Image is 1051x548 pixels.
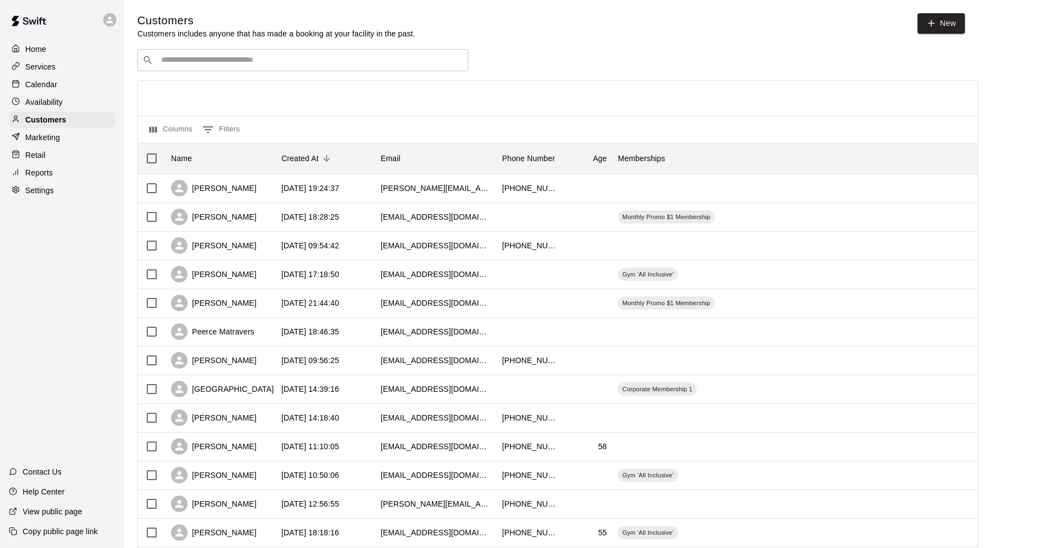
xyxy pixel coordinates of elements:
div: Memberships [618,143,665,174]
div: +18016475138 [502,412,557,423]
p: Calendar [25,79,57,90]
div: +17753423065 [502,470,557,481]
div: dferrin0825@gmail.com [381,470,491,481]
div: 2025-07-30 14:18:40 [281,412,339,423]
div: [PERSON_NAME] [171,209,257,225]
div: 55 [598,527,607,538]
div: 2025-07-26 10:50:06 [281,470,339,481]
div: +18017129746 [502,355,557,366]
a: Home [9,41,115,57]
span: Gym 'All Inclusive' [618,270,678,279]
a: Calendar [9,76,115,93]
p: View public page [23,506,82,517]
div: lacey.dalrymple93@gmail.com [381,269,491,280]
p: Copy public page link [23,526,98,537]
div: Gym 'All Inclusive' [618,268,678,281]
a: New [917,13,965,34]
a: Retail [9,147,115,163]
a: Reports [9,164,115,181]
div: 2025-07-23 18:18:16 [281,527,339,538]
div: 2025-08-07 18:46:35 [281,326,339,337]
div: +14358405456 [502,183,557,194]
div: Gym 'All Inclusive' [618,469,678,482]
div: [PERSON_NAME] [171,409,257,426]
div: pirfam@yahoo.com [381,384,491,395]
span: Gym 'All Inclusive' [618,471,678,480]
div: Created At [281,143,319,174]
div: Marketing [9,129,115,146]
div: +17192013562 [502,498,557,509]
div: Age [593,143,607,174]
div: d.ferrin0825@gmail.com [381,441,491,452]
div: 2025-07-30 14:39:16 [281,384,339,395]
div: 2025-08-15 09:54:42 [281,240,339,251]
div: Email [381,143,401,174]
div: 2025-08-08 21:44:40 [281,297,339,308]
div: [PERSON_NAME] [171,496,257,512]
p: Reports [25,167,53,178]
div: Created At [276,143,375,174]
div: micheleanell@gmail.com [381,412,491,423]
div: imeldanena@gmail.com [381,355,491,366]
div: Search customers by name or email [137,49,468,71]
div: Monthly Promo $1 Membership [618,210,715,224]
div: 2025-08-15 18:28:25 [281,211,339,222]
div: [PERSON_NAME] [171,180,257,196]
p: Availability [25,97,63,108]
p: Customers includes anyone that has made a booking at your facility in the past. [137,28,415,39]
div: colbyjeremy24@gmail.com [381,211,491,222]
div: pinkyyellowdaisy@gmail.com [381,527,491,538]
div: ashley.hammond@hotmail.com [381,498,491,509]
a: Customers [9,111,115,128]
div: Phone Number [502,143,555,174]
div: Gym 'All Inclusive' [618,526,678,539]
div: [GEOGRAPHIC_DATA] and Out door expo s [171,381,348,397]
div: [PERSON_NAME] [171,467,257,483]
div: [PERSON_NAME] [171,438,257,455]
div: Email [375,143,497,174]
div: Age [563,143,612,174]
div: Name [166,143,276,174]
p: Customers [25,114,66,125]
span: Monthly Promo $1 Membership [618,299,715,307]
p: Settings [25,185,54,196]
h5: Customers [137,13,415,28]
div: Name [171,143,192,174]
p: Services [25,61,56,72]
p: Contact Us [23,466,62,477]
div: 2025-08-04 09:56:25 [281,355,339,366]
p: Home [25,44,46,55]
div: [PERSON_NAME] [171,237,257,254]
span: Gym 'All Inclusive' [618,528,678,537]
div: mnunley2016@icloud.com [381,240,491,251]
a: Services [9,58,115,75]
div: Monthly Promo $1 Membership [618,296,715,310]
span: Monthly Promo $1 Membership [618,212,715,221]
div: [PERSON_NAME] [171,524,257,541]
div: Memberships [612,143,778,174]
button: Sort [319,151,334,166]
a: Availability [9,94,115,110]
div: 2025-07-25 12:56:55 [281,498,339,509]
div: 2025-07-27 11:10:05 [281,441,339,452]
button: Show filters [200,121,243,139]
div: [PERSON_NAME] [171,295,257,311]
div: +18015208711 [502,240,557,251]
a: Settings [9,182,115,199]
div: piercematravers@gmail.com [381,326,491,337]
p: Retail [25,150,46,161]
div: [PERSON_NAME] [171,352,257,369]
div: 58 [598,441,607,452]
div: Phone Number [497,143,563,174]
button: Select columns [147,121,195,139]
div: Peerce Matravers [171,323,254,340]
div: +13853471176 [502,527,557,538]
div: +17753423065 [502,441,557,452]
